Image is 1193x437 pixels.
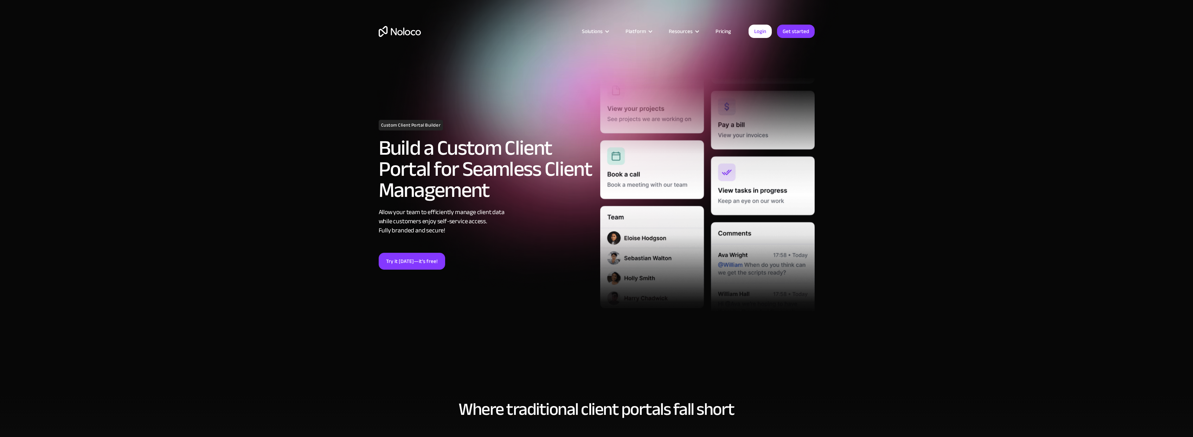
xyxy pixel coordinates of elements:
div: Resources [660,27,707,36]
div: Resources [669,27,693,36]
div: Platform [626,27,646,36]
a: Login [749,25,772,38]
div: Solutions [573,27,617,36]
div: Allow your team to efficiently manage client data while customers enjoy self-service access. Full... [379,208,593,235]
div: Solutions [582,27,603,36]
a: Try it [DATE]—it’s free! [379,253,445,270]
a: home [379,26,421,37]
h1: Custom Client Portal Builder [379,120,443,130]
a: Pricing [707,27,740,36]
div: Platform [617,27,660,36]
h2: Build a Custom Client Portal for Seamless Client Management [379,137,593,201]
h2: Where traditional client portals fall short [379,400,815,419]
a: Get started [777,25,815,38]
